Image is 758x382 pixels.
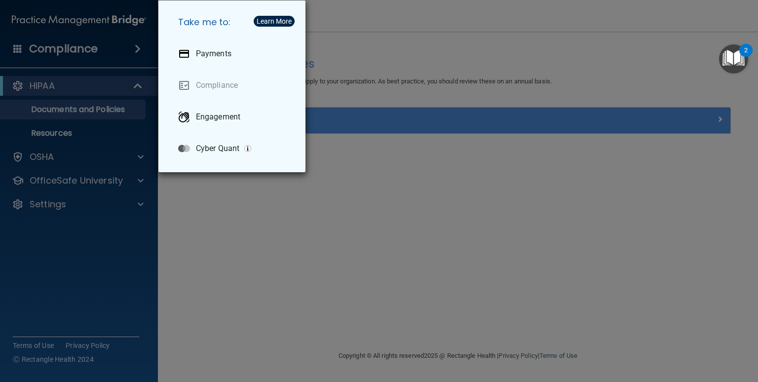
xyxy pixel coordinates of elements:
p: Engagement [196,112,240,122]
iframe: Drift Widget Chat Controller [588,312,746,351]
p: Cyber Quant [196,144,239,153]
div: Learn More [257,18,292,25]
p: Payments [196,49,231,59]
a: Engagement [170,103,298,131]
button: Open Resource Center, 2 new notifications [719,44,748,74]
button: Learn More [254,16,295,27]
h5: Take me to: [170,8,298,36]
a: Cyber Quant [170,135,298,162]
div: 2 [744,50,748,63]
a: Payments [170,40,298,68]
a: Compliance [170,72,298,99]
